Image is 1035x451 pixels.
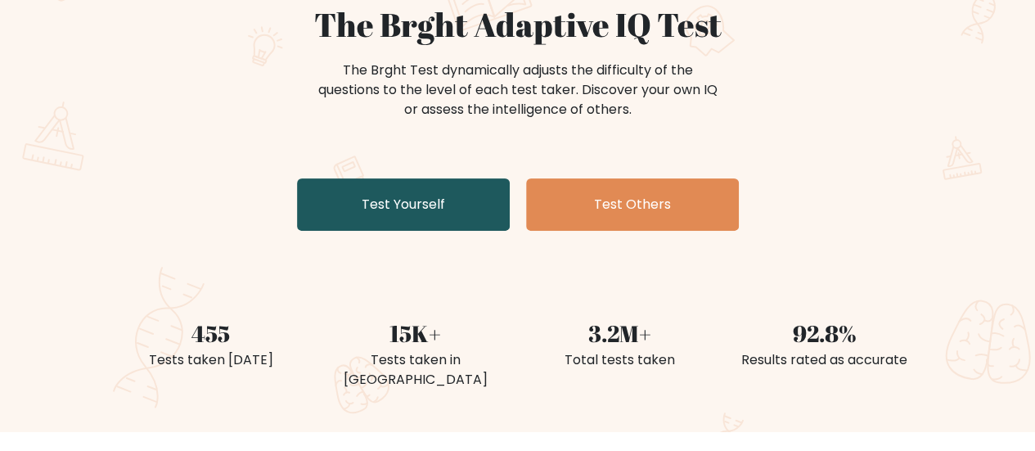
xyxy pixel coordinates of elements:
[323,316,508,350] div: 15K+
[732,316,917,350] div: 92.8%
[297,178,510,231] a: Test Yourself
[526,178,739,231] a: Test Others
[313,61,722,120] div: The Brght Test dynamically adjusts the difficulty of the questions to the level of each test take...
[732,350,917,370] div: Results rated as accurate
[528,350,713,370] div: Total tests taken
[119,5,917,44] h1: The Brght Adaptive IQ Test
[119,316,304,350] div: 455
[528,316,713,350] div: 3.2M+
[119,350,304,370] div: Tests taken [DATE]
[323,350,508,390] div: Tests taken in [GEOGRAPHIC_DATA]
